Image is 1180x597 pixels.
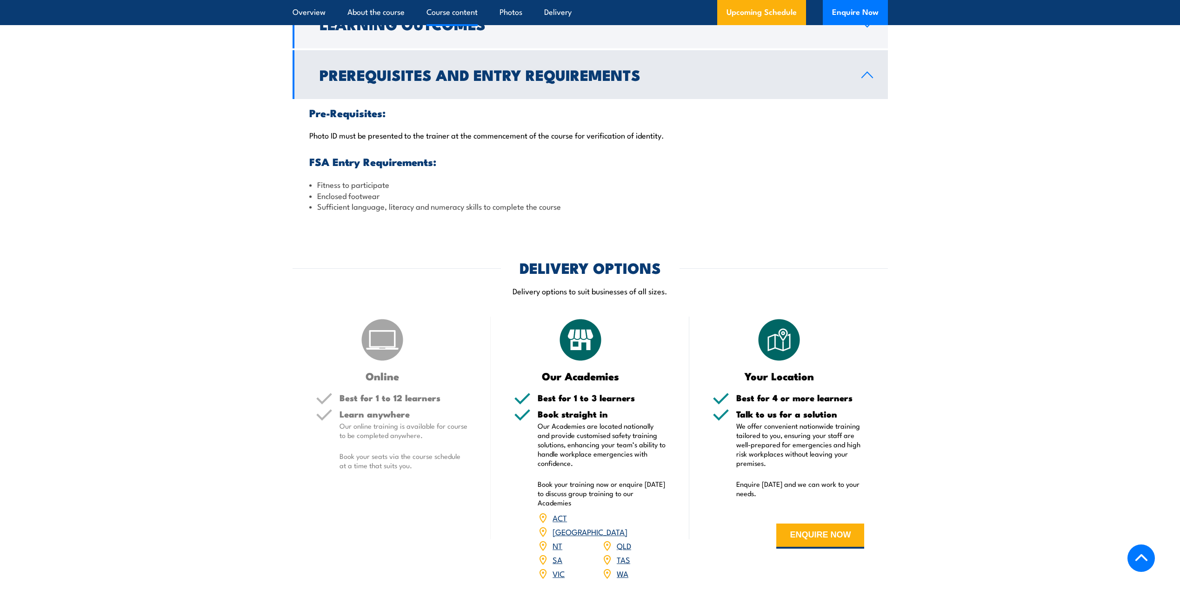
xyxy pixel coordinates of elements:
[340,421,468,440] p: Our online training is available for course to be completed anywhere.
[776,524,864,549] button: ENQUIRE NOW
[538,410,666,418] h5: Book straight in
[320,17,847,30] h2: Learning Outcomes
[316,371,449,381] h3: Online
[736,410,865,418] h5: Talk to us for a solution
[340,393,468,402] h5: Best for 1 to 12 learners
[538,421,666,468] p: Our Academies are located nationally and provide customised safety training solutions, enhancing ...
[538,393,666,402] h5: Best for 1 to 3 learners
[553,554,562,565] a: SA
[553,540,562,551] a: NT
[617,540,631,551] a: QLD
[309,201,871,212] li: Sufficient language, literacy and numeracy skills to complete the course
[320,68,847,81] h2: Prerequisites and Entry Requirements
[293,285,888,296] p: Delivery options to suit businesses of all sizes.
[736,479,865,498] p: Enquire [DATE] and we can work to your needs.
[553,526,627,537] a: [GEOGRAPHIC_DATA]
[520,261,661,274] h2: DELIVERY OPTIONS
[340,451,468,470] p: Book your seats via the course schedule at a time that suits you.
[736,421,865,468] p: We offer convenient nationwide training tailored to you, ensuring your staff are well-prepared fo...
[617,554,630,565] a: TAS
[309,156,871,167] h3: FSA Entry Requirements:
[293,50,888,99] a: Prerequisites and Entry Requirements
[309,130,871,139] p: Photo ID must be presented to the trainer at the commencement of the course for verification of i...
[514,371,647,381] h3: Our Academies
[538,479,666,507] p: Book your training now or enquire [DATE] to discuss group training to our Academies
[553,512,567,523] a: ACT
[309,107,871,118] h3: Pre-Requisites:
[309,190,871,201] li: Enclosed footwear
[553,568,565,579] a: VIC
[713,371,846,381] h3: Your Location
[309,179,871,190] li: Fitness to participate
[617,568,628,579] a: WA
[340,410,468,418] h5: Learn anywhere
[736,393,865,402] h5: Best for 4 or more learners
